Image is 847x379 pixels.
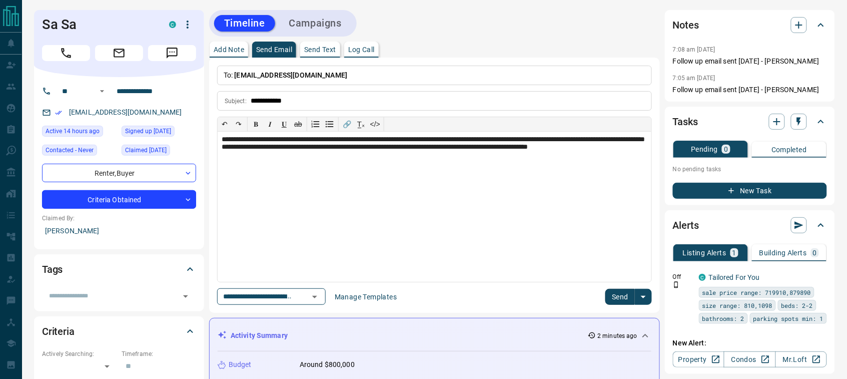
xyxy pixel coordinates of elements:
[42,223,196,239] p: [PERSON_NAME]
[673,351,724,367] a: Property
[673,75,715,82] p: 7:05 am [DATE]
[225,97,247,106] p: Subject:
[605,289,635,305] button: Send
[673,217,699,233] h2: Alerts
[55,109,62,116] svg: Email Verified
[214,15,275,32] button: Timeline
[308,290,322,304] button: Open
[673,46,715,53] p: 7:08 am [DATE]
[340,117,354,131] button: 🔗
[673,13,827,37] div: Notes
[42,164,196,182] div: Renter , Buyer
[329,289,403,305] button: Manage Templates
[673,17,699,33] h2: Notes
[691,146,718,153] p: Pending
[598,331,637,340] p: 2 minutes ago
[42,45,90,61] span: Call
[235,71,348,79] span: [EMAIL_ADDRESS][DOMAIN_NAME]
[263,117,277,131] button: 𝑰
[775,351,827,367] a: Mr.Loft
[323,117,337,131] button: Bullet list
[709,273,760,281] a: Tailored For You
[42,323,75,339] h2: Criteria
[256,46,292,53] p: Send Email
[724,146,728,153] p: 0
[368,117,382,131] button: </>
[605,289,652,305] div: split button
[96,85,108,97] button: Open
[699,274,706,281] div: condos.ca
[249,117,263,131] button: 𝐁
[673,183,827,199] button: New Task
[702,313,744,323] span: bathrooms: 2
[813,249,817,256] p: 0
[148,45,196,61] span: Message
[354,117,368,131] button: T̲ₓ
[46,126,100,136] span: Active 14 hours ago
[69,108,182,116] a: [EMAIL_ADDRESS][DOMAIN_NAME]
[125,126,171,136] span: Signed up [DATE]
[781,300,813,310] span: beds: 2-2
[42,190,196,209] div: Criteria Obtained
[673,110,827,134] div: Tasks
[759,249,807,256] p: Building Alerts
[42,17,154,33] h1: Sa Sa
[277,117,291,131] button: 𝐔
[231,330,288,341] p: Activity Summary
[673,281,680,288] svg: Push Notification Only
[304,46,336,53] p: Send Text
[218,326,651,345] div: Activity Summary2 minutes ago
[42,126,117,140] div: Sun Aug 17 2025
[673,162,827,177] p: No pending tasks
[229,359,252,370] p: Budget
[732,249,736,256] p: 1
[217,66,652,85] p: To:
[673,114,698,130] h2: Tasks
[218,117,232,131] button: ↶
[42,319,196,343] div: Criteria
[753,313,823,323] span: parking spots min: 1
[702,287,811,297] span: sale price range: 719910,879890
[683,249,726,256] p: Listing Alerts
[673,85,827,95] p: Follow up email sent [DATE] - [PERSON_NAME]
[724,351,775,367] a: Condos
[42,214,196,223] p: Claimed By:
[179,289,193,303] button: Open
[771,146,807,153] p: Completed
[122,126,196,140] div: Mon Oct 05 2020
[282,120,287,128] span: 𝐔
[169,21,176,28] div: condos.ca
[673,56,827,67] p: Follow up email sent [DATE] - [PERSON_NAME]
[125,145,167,155] span: Claimed [DATE]
[232,117,246,131] button: ↷
[300,359,355,370] p: Around $800,000
[291,117,305,131] button: ab
[279,15,352,32] button: Campaigns
[122,349,196,358] p: Timeframe:
[294,120,302,128] s: ab
[673,272,693,281] p: Off
[348,46,375,53] p: Log Call
[42,349,117,358] p: Actively Searching:
[673,338,827,348] p: New Alert:
[42,261,63,277] h2: Tags
[309,117,323,131] button: Numbered list
[95,45,143,61] span: Email
[214,46,244,53] p: Add Note
[42,257,196,281] div: Tags
[122,145,196,159] div: Wed Jan 13 2021
[673,213,827,237] div: Alerts
[702,300,772,310] span: size range: 810,1098
[46,145,94,155] span: Contacted - Never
